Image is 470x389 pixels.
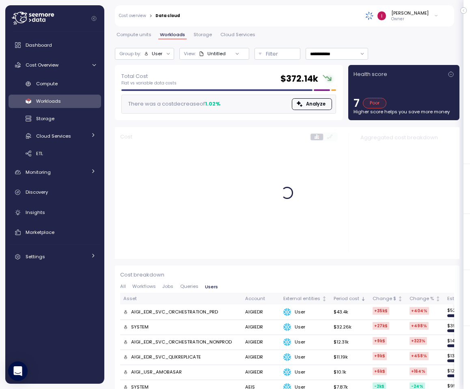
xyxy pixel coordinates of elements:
button: Collapse navigation [89,15,99,22]
div: Untitled [199,50,226,57]
span: Monitoring [26,169,51,175]
td: $32.26k [330,320,369,335]
div: Not sorted [397,296,403,302]
p: Owner [391,16,429,22]
div: User [152,50,162,57]
p: Higher score helps you save more money [354,108,454,115]
td: $43.4k [330,305,369,320]
th: Change %Not sorted [406,293,444,305]
p: Total Cost [121,72,177,80]
a: Insights [9,204,101,220]
a: Storage [9,112,101,125]
p: 7 [354,98,360,108]
td: $12.31k [330,335,369,350]
div: > [149,13,152,19]
span: Marketplace [26,229,54,236]
span: Settings [26,253,45,260]
span: Compute units [116,32,151,37]
div: User [283,338,327,346]
div: User [283,353,327,361]
div: Period cost [334,295,359,303]
img: 68790ce639d2d68da1992664.PNG [365,11,374,20]
div: User [283,308,327,316]
span: Cost Overview [26,62,58,68]
div: SYSTEM [131,324,149,331]
a: Cost overview [119,14,146,18]
span: Workloads [36,98,61,104]
div: Open Intercom Messenger [8,361,28,381]
div: +6k $ [373,367,387,375]
a: Dashboard [9,37,101,53]
a: Cost Overview [9,57,101,73]
td: AIGIEDR [242,305,280,320]
p: Flat vs variable data costs [121,80,177,86]
div: [PERSON_NAME] [391,10,429,16]
span: Jobs [162,284,173,289]
span: Storage [36,115,54,122]
td: AIGIEDR [242,365,280,380]
div: AIGI_EDR_SVC_QLIKREPLICATE [131,354,201,361]
div: +323 % [410,337,427,345]
div: Asset [123,295,239,303]
div: +9k $ [373,337,387,345]
h2: $ 372.14k [280,73,318,85]
a: Settings [9,249,101,265]
a: ETL [9,147,101,160]
a: Marketplace [9,224,101,240]
a: Discovery [9,184,101,201]
div: Change $ [373,295,396,303]
th: Change $Not sorted [369,293,406,305]
div: User [283,323,327,331]
div: +164 % [410,367,427,375]
div: Filter [254,48,301,60]
div: +9k $ [373,352,387,360]
span: Cloud Services [36,133,71,139]
div: External entities [283,295,320,303]
span: Users [205,285,218,289]
a: Cloud Services [9,129,101,143]
td: $11.19k [330,350,369,365]
span: ETL [36,150,43,157]
span: Dashboard [26,42,52,48]
a: Compute [9,77,101,91]
div: Data cloud [155,14,180,18]
div: +404 % [410,307,429,315]
button: Analyze [292,98,332,110]
p: Filter [266,50,278,58]
div: AIGI_EDR_SVC_ORCHESTRATION_PRD [131,309,218,316]
th: Period costSorted descending [330,293,369,305]
span: Discovery [26,189,48,195]
div: There was a cost decrease of [126,100,220,108]
span: Queries [180,284,198,289]
span: Compute [36,80,58,87]
div: User [283,368,327,376]
div: +498 % [410,322,429,330]
a: Monitoring [9,164,101,180]
p: View: [184,50,196,57]
span: Analyze [306,99,326,110]
td: $10.1k [330,365,369,380]
a: Workloads [9,95,101,108]
div: +458 % [410,352,429,360]
p: Cost breakdown [120,271,454,279]
td: AIGIEDR [242,350,280,365]
span: Cloud Services [220,32,255,37]
div: AIGI_EDR_SVC_ORCHESTRATION_NONPROD [131,339,232,346]
div: Account [245,295,277,303]
span: All [120,284,126,289]
p: Health score [354,70,387,78]
span: Insights [26,209,45,216]
td: AIGIEDR [242,320,280,335]
td: AIGIEDR [242,335,280,350]
img: ACg8ocKLuhHFaZBJRg6H14Zm3JrTaqN1bnDy5ohLcNYWE-rfMITsOg=s96-c [377,11,386,20]
div: 1.02 % [205,100,220,108]
p: Group by: [119,50,141,57]
div: Change % [410,295,434,303]
div: Poor [363,98,387,108]
span: Workloads [160,32,185,37]
div: +35k $ [373,307,389,315]
span: Workflows [132,284,156,289]
div: Not sorted [435,296,441,302]
div: Not sorted [321,296,327,302]
div: Sorted descending [360,296,366,302]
